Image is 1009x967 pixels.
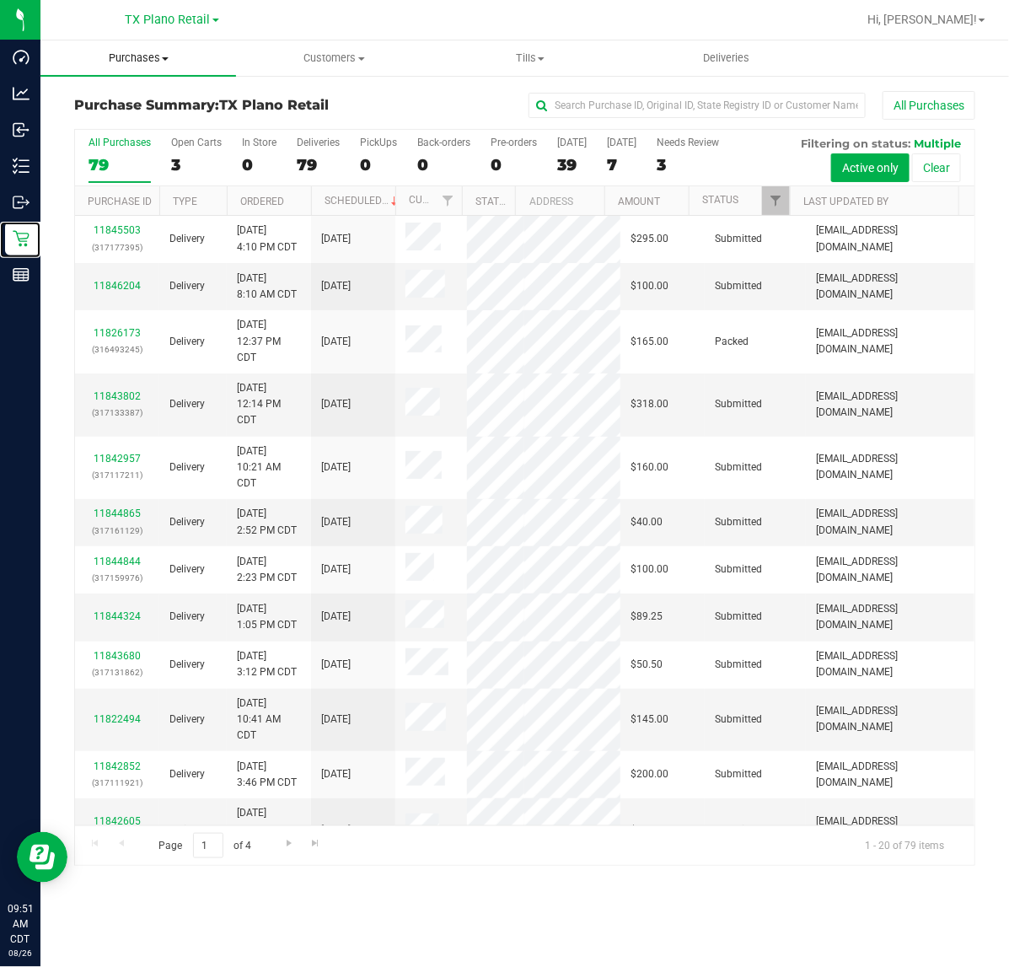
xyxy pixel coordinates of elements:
span: [DATE] 12:14 PM CDT [237,380,301,429]
span: $160.00 [631,822,668,838]
p: (317133387) [85,405,149,421]
div: 0 [417,155,470,175]
div: Pre-orders [491,137,537,148]
span: TX Plano Retail [219,97,329,113]
div: 7 [607,155,636,175]
a: Tills [432,40,628,76]
p: (317117211) [85,467,149,483]
span: [DATE] 8:10 AM CDT [237,271,297,303]
span: [DATE] [321,657,351,673]
span: [EMAIL_ADDRESS][DOMAIN_NAME] [816,325,964,357]
div: [DATE] [557,137,587,148]
a: Type [173,196,197,207]
a: Ordered [240,196,284,207]
span: $145.00 [631,712,668,728]
span: [EMAIL_ADDRESS][DOMAIN_NAME] [816,223,964,255]
span: [DATE] 3:46 PM CDT [237,759,297,791]
span: TX Plano Retail [126,13,211,27]
div: Deliveries [297,137,340,148]
a: Last Updated By [803,196,888,207]
span: $318.00 [631,396,668,412]
a: 11843802 [94,390,141,402]
div: In Store [242,137,276,148]
span: Delivery [169,396,205,412]
div: PickUps [360,137,397,148]
div: Open Carts [171,137,222,148]
div: 0 [242,155,276,175]
span: [EMAIL_ADDRESS][DOMAIN_NAME] [816,271,964,303]
span: [DATE] 10:57 AM CDT [237,805,301,854]
span: [DATE] 2:52 PM CDT [237,506,297,538]
p: 09:51 AM CDT [8,901,33,947]
span: [DATE] 12:37 PM CDT [237,317,301,366]
inline-svg: Retail [13,230,30,247]
p: 08/26 [8,947,33,959]
span: 1 - 20 of 79 items [851,833,958,858]
span: [DATE] 2:23 PM CDT [237,554,297,586]
span: [EMAIL_ADDRESS][DOMAIN_NAME] [816,601,964,633]
span: [DATE] [321,561,351,578]
span: $295.00 [631,231,668,247]
p: (317131862) [85,664,149,680]
span: $160.00 [631,459,668,475]
inline-svg: Inventory [13,158,30,175]
p: (317177395) [85,239,149,255]
div: 39 [557,155,587,175]
span: [DATE] 10:21 AM CDT [237,443,301,492]
button: Active only [831,153,910,182]
span: [EMAIL_ADDRESS][DOMAIN_NAME] [816,814,964,846]
p: (317159976) [85,570,149,586]
div: All Purchases [89,137,151,148]
span: Page of 4 [144,833,266,859]
span: [EMAIL_ADDRESS][DOMAIN_NAME] [816,389,964,421]
span: [DATE] 10:41 AM CDT [237,696,301,744]
span: Deliveries [680,51,772,66]
span: [DATE] [321,334,351,350]
span: [EMAIL_ADDRESS][DOMAIN_NAME] [816,648,964,680]
a: Purchases [40,40,236,76]
iframe: Resource center [17,832,67,883]
span: Submitted [715,657,762,673]
span: Submitted [715,396,762,412]
span: Delivery [169,657,205,673]
span: $40.00 [631,514,663,530]
a: 11844844 [94,556,141,567]
span: Delivery [169,334,205,350]
span: Delivery [169,459,205,475]
span: $50.50 [631,657,663,673]
span: Delivery [169,822,205,838]
a: Scheduled [325,195,401,207]
a: 11822494 [94,713,141,725]
span: [DATE] 3:12 PM CDT [237,648,297,680]
span: Submitted [715,278,762,294]
div: 0 [360,155,397,175]
span: Delivery [169,561,205,578]
span: [DATE] [321,609,351,625]
span: [DATE] [321,712,351,728]
div: 0 [491,155,537,175]
span: [EMAIL_ADDRESS][DOMAIN_NAME] [816,506,964,538]
a: 11845503 [94,224,141,236]
inline-svg: Reports [13,266,30,283]
span: Multiple [914,137,961,150]
span: Submitted [715,609,762,625]
a: 11842957 [94,453,141,465]
a: 11826173 [94,327,141,339]
span: Hi, [PERSON_NAME]! [867,13,977,26]
span: Customers [237,51,431,66]
a: 11844324 [94,610,141,622]
div: [DATE] [607,137,636,148]
span: $100.00 [631,278,668,294]
span: [DATE] [321,459,351,475]
inline-svg: Inbound [13,121,30,138]
span: [DATE] [321,231,351,247]
span: Delivery [169,766,205,782]
div: Needs Review [657,137,719,148]
a: 11844865 [94,508,141,519]
span: [DATE] [321,514,351,530]
h3: Purchase Summary: [74,98,374,113]
span: [DATE] 4:10 PM CDT [237,223,297,255]
p: (316493245) [85,341,149,357]
button: All Purchases [883,91,975,120]
span: [EMAIL_ADDRESS][DOMAIN_NAME] [816,451,964,483]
